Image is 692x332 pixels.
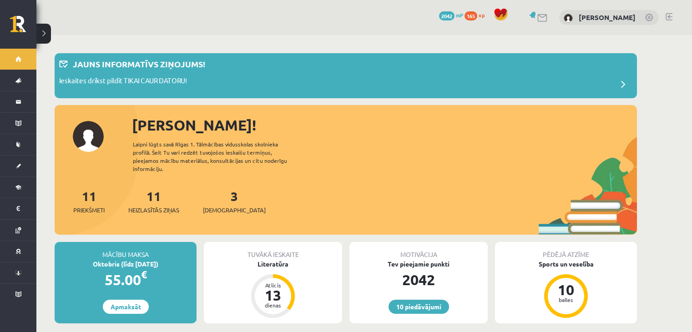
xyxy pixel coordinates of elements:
div: Pēdējā atzīme [495,242,637,259]
div: Sports un veselība [495,259,637,269]
img: Adriana Skurbe [564,14,573,23]
p: Ieskaites drīkst pildīt TIKAI CAUR DATORU! [59,75,187,88]
span: xp [479,11,485,19]
span: € [141,268,147,281]
span: [DEMOGRAPHIC_DATA] [203,206,266,215]
a: Apmaksāt [103,300,149,314]
div: balles [552,297,580,302]
a: 11Priekšmeti [73,188,105,215]
a: 11Neizlasītās ziņas [128,188,179,215]
div: 13 [259,288,287,302]
div: Oktobris (līdz [DATE]) [55,259,197,269]
a: 3[DEMOGRAPHIC_DATA] [203,188,266,215]
a: Jauns informatīvs ziņojums! Ieskaites drīkst pildīt TIKAI CAUR DATORU! [59,58,632,94]
a: Literatūra Atlicis 13 dienas [204,259,342,319]
div: Atlicis [259,282,287,288]
span: Priekšmeti [73,206,105,215]
span: 165 [465,11,477,20]
div: Laipni lūgts savā Rīgas 1. Tālmācības vidusskolas skolnieka profilā. Šeit Tu vari redzēt tuvojošo... [133,140,303,173]
a: [PERSON_NAME] [579,13,636,22]
div: 10 [552,282,580,297]
div: [PERSON_NAME]! [132,114,637,136]
div: 55.00 [55,269,197,291]
div: dienas [259,302,287,308]
a: 10 piedāvājumi [389,300,449,314]
a: 2042 mP [439,11,463,19]
div: Literatūra [204,259,342,269]
p: Jauns informatīvs ziņojums! [73,58,205,70]
span: Neizlasītās ziņas [128,206,179,215]
span: 2042 [439,11,455,20]
div: Mācību maksa [55,242,197,259]
a: Sports un veselība 10 balles [495,259,637,319]
div: Motivācija [349,242,488,259]
div: Tev pieejamie punkti [349,259,488,269]
a: Rīgas 1. Tālmācības vidusskola [10,16,36,39]
div: 2042 [349,269,488,291]
span: mP [456,11,463,19]
div: Tuvākā ieskaite [204,242,342,259]
a: 165 xp [465,11,489,19]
